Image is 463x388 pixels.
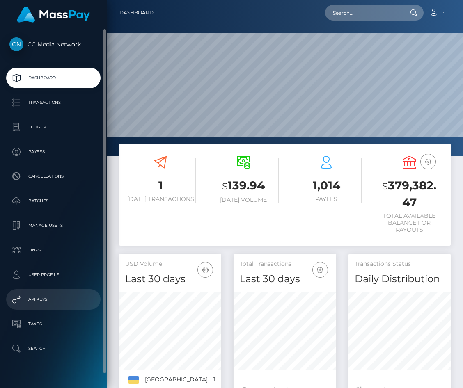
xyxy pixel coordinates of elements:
[128,376,139,383] img: UA.png
[291,178,362,194] h3: 1,014
[6,166,101,187] a: Cancellations
[6,314,101,334] a: Taxes
[9,121,97,133] p: Ledger
[9,37,23,51] img: CC Media Network
[325,5,402,21] input: Search...
[355,260,445,268] h5: Transactions Status
[6,265,101,285] a: User Profile
[6,68,101,88] a: Dashboard
[9,72,97,84] p: Dashboard
[9,244,97,256] p: Links
[9,318,97,330] p: Taxes
[374,178,445,210] h3: 379,382.47
[6,117,101,137] a: Ledger
[9,195,97,207] p: Batches
[125,178,196,194] h3: 1
[9,146,97,158] p: Payees
[208,178,279,194] h3: 139.94
[6,41,101,48] span: CC Media Network
[222,180,228,192] small: $
[125,196,196,203] h6: [DATE] Transactions
[6,191,101,211] a: Batches
[6,240,101,260] a: Links
[355,272,445,286] h4: Daily Distribution
[9,96,97,109] p: Transactions
[9,293,97,306] p: API Keys
[208,196,279,203] h6: [DATE] Volume
[6,289,101,310] a: API Keys
[9,219,97,232] p: Manage Users
[6,92,101,113] a: Transactions
[291,196,362,203] h6: Payees
[6,338,101,359] a: Search
[240,272,330,286] h4: Last 30 days
[119,4,154,21] a: Dashboard
[382,180,388,192] small: $
[9,170,97,183] p: Cancellations
[6,142,101,162] a: Payees
[125,260,215,268] h5: USD Volume
[240,260,330,268] h5: Total Transactions
[125,272,215,286] h4: Last 30 days
[9,342,97,355] p: Search
[6,215,101,236] a: Manage Users
[9,269,97,281] p: User Profile
[374,212,445,233] h6: Total Available Balance for Payouts
[17,7,90,23] img: MassPay Logo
